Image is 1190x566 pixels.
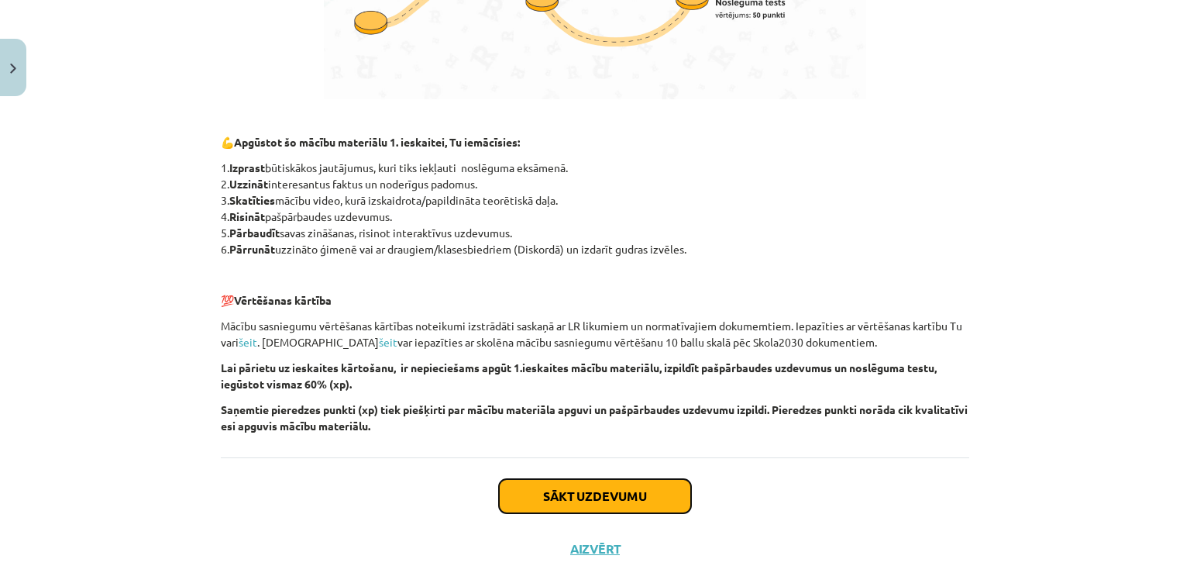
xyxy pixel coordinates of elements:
strong: Pārbaudīt [229,226,280,240]
button: Aizvērt [566,541,624,557]
strong: Uzzināt [229,177,268,191]
strong: Apgūstot šo mācību materiālu 1. ieskaitei, Tu iemācīsies: [234,135,520,149]
strong: Risināt [229,209,265,223]
button: Sākt uzdevumu [499,479,691,513]
strong: Izprast [229,160,265,174]
strong: Vērtēšanas kārtība [234,293,332,307]
strong: Saņemtie pieredzes punkti (xp) tiek piešķirti par mācību materiāla apguvi un pašpārbaudes uzdevum... [221,402,968,433]
p: 1. būtiskākos jautājumus, kuri tiks iekļauti noslēguma eksāmenā. 2. interesantus faktus un noderī... [221,160,969,257]
a: šeit [379,335,397,349]
strong: Pārrunāt [229,242,275,256]
img: icon-close-lesson-0947bae3869378f0d4975bcd49f059093ad1ed9edebbc8119c70593378902aed.svg [10,64,16,74]
a: šeit [239,335,257,349]
strong: Lai pārietu uz ieskaites kārtošanu, ir nepieciešams apgūt 1.ieskaites mācību materiālu, izpildīt ... [221,361,937,391]
p: Mācību sasniegumu vērtēšanas kārtības noteikumi izstrādāti saskaņā ar LR likumiem un normatīvajie... [221,318,969,350]
strong: Skatīties [229,193,275,207]
p: 💪 [221,134,969,150]
p: 💯 [221,292,969,309]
